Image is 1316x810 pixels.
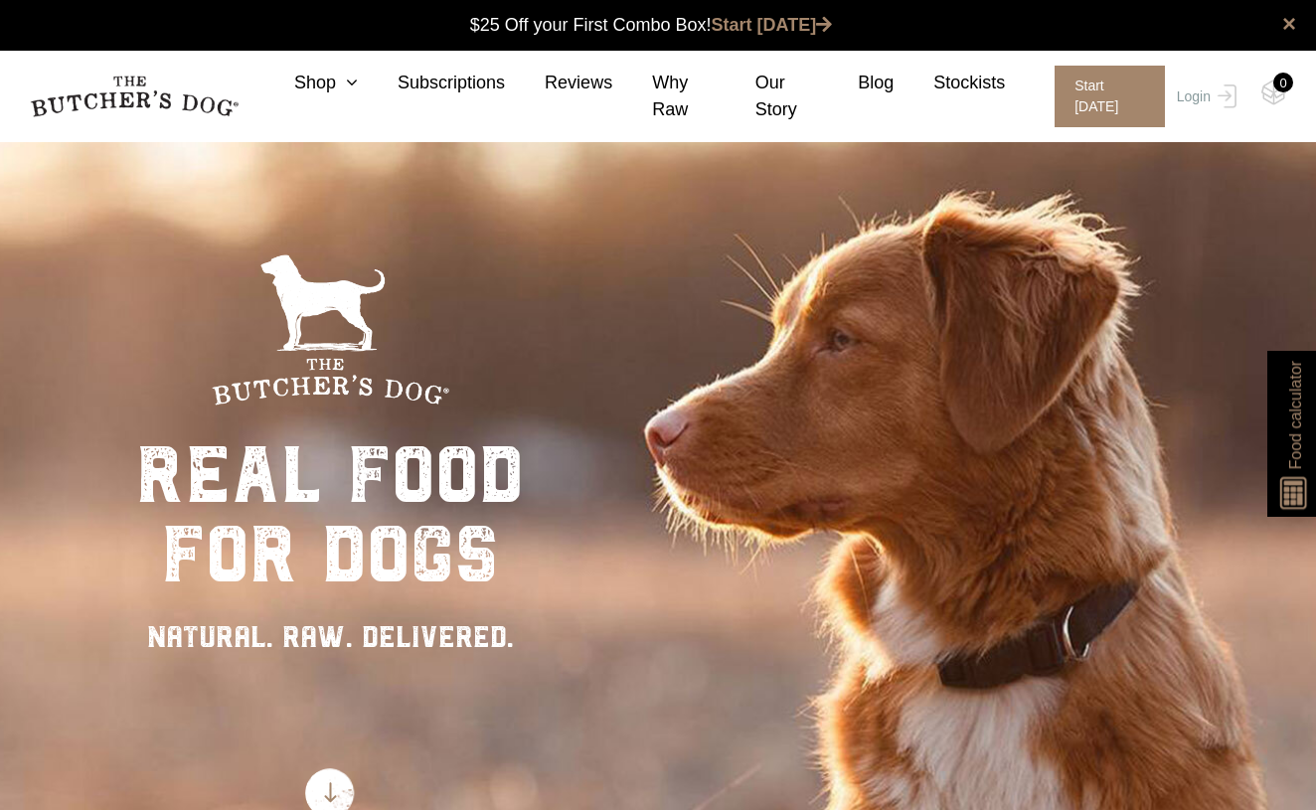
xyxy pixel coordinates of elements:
a: Subscriptions [358,70,505,96]
a: Reviews [505,70,612,96]
div: 0 [1273,73,1293,92]
a: Start [DATE] [712,15,833,35]
a: Start [DATE] [1035,66,1172,127]
div: NATURAL. RAW. DELIVERED. [136,614,524,659]
a: Shop [254,70,358,96]
img: TBD_Cart-Empty.png [1261,80,1286,105]
a: Why Raw [612,70,715,123]
div: real food for dogs [136,435,524,594]
span: Start [DATE] [1055,66,1165,127]
a: Login [1172,66,1236,127]
a: Stockists [894,70,1005,96]
span: Food calculator [1283,361,1307,469]
a: Our Story [716,70,819,123]
a: Blog [818,70,894,96]
a: close [1282,12,1296,36]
